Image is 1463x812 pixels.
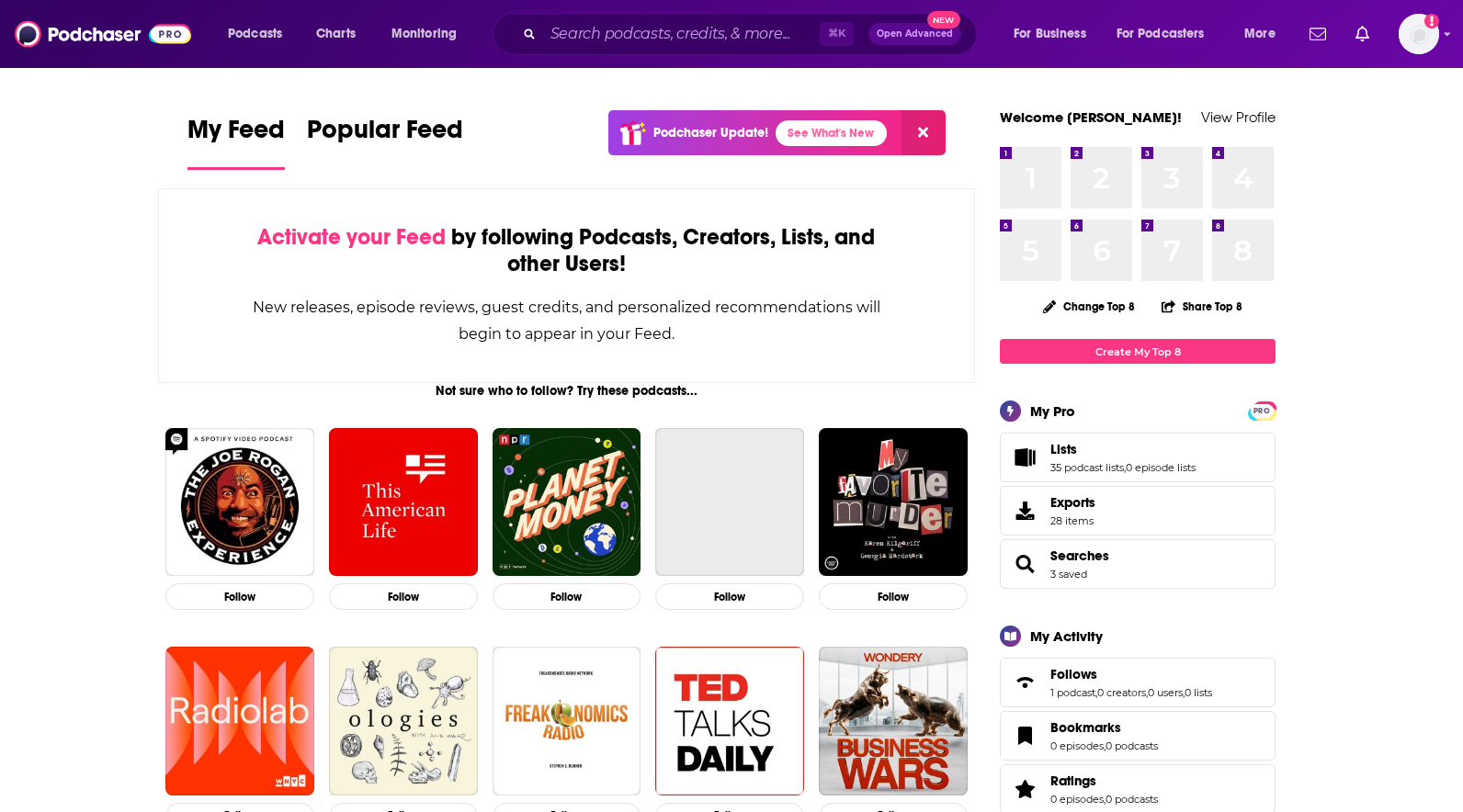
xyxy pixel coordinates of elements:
[820,22,854,46] span: ⌘ K
[1106,793,1158,806] a: 0 podcasts
[165,583,314,610] button: Follow
[158,383,975,399] div: Not sure who to follow? Try these podcasts...
[1399,14,1439,54] button: Show profile menu
[1050,686,1095,699] a: 1 podcast
[1095,686,1097,699] span: ,
[165,647,314,795] img: Radiolab
[329,583,478,610] button: Follow
[927,11,960,28] span: New
[819,583,968,610] button: Follow
[391,21,457,47] span: Monitoring
[819,428,968,577] a: My Favorite Murder with Karen Kilgariff and Georgia Hardstark
[1014,21,1086,47] span: For Business
[304,19,367,49] a: Charts
[1050,494,1095,511] span: Exports
[1348,18,1377,50] a: Show notifications dropdown
[655,428,804,577] a: The Daily
[868,23,961,45] button: Open AdvancedNew
[1105,19,1231,49] button: open menu
[1050,666,1097,682] span: Follows
[1006,551,1043,577] a: Searches
[329,428,478,577] img: This American Life
[1126,461,1196,474] a: 0 episode lists
[1050,793,1104,806] a: 0 episodes
[1006,498,1043,524] span: Exports
[1000,339,1276,364] a: Create My Top 8
[215,19,306,49] button: open menu
[1000,539,1276,589] span: Searches
[1030,627,1103,645] div: My Activity
[251,294,882,347] div: New releases, episode reviews, guest credits, and personalized recommendations will begin to appe...
[15,17,191,51] img: Podchaser - Follow, Share and Rate Podcasts
[1000,486,1276,536] a: Exports
[1399,14,1439,54] img: User Profile
[1006,723,1043,749] a: Bookmarks
[1050,441,1077,457] span: Lists
[1050,719,1121,736] span: Bookmarks
[1124,461,1126,474] span: ,
[187,114,285,170] a: My Feed
[1251,403,1273,417] a: PRO
[1050,441,1196,457] a: Lists
[776,120,887,146] a: See What's New
[493,428,641,577] img: Planet Money
[1104,793,1106,806] span: ,
[307,114,463,170] a: Popular Feed
[1000,108,1182,126] a: Welcome [PERSON_NAME]!
[1185,686,1212,699] a: 0 lists
[1050,739,1104,752] a: 0 episodes
[1032,295,1146,318] button: Change Top 8
[493,647,641,795] img: Freakonomics Radio
[1006,670,1043,695] a: Follows
[653,125,768,141] p: Podchaser Update!
[655,647,804,795] a: TED Talks Daily
[1183,686,1185,699] span: ,
[1050,568,1087,581] a: 3 saved
[877,29,953,39] span: Open Advanced
[251,224,882,277] div: by following Podcasts, Creators, Lists, and other Users!
[1117,21,1205,47] span: For Podcasters
[1050,773,1158,789] a: Ratings
[510,13,994,55] div: Search podcasts, credits, & more...
[1000,711,1276,761] span: Bookmarks
[1251,404,1273,418] span: PRO
[1050,773,1096,789] span: Ratings
[1201,108,1276,126] a: View Profile
[187,114,285,156] span: My Feed
[1146,686,1148,699] span: ,
[1399,14,1439,54] span: Logged in as AtriaBooks
[1000,658,1276,707] span: Follows
[329,647,478,795] img: Ologies with Alie Ward
[493,583,641,610] button: Follow
[257,223,446,251] span: Activate your Feed
[1050,719,1158,736] a: Bookmarks
[379,19,481,49] button: open menu
[165,428,314,577] img: The Joe Rogan Experience
[1231,19,1299,49] button: open menu
[1050,547,1109,564] a: Searches
[1006,445,1043,470] a: Lists
[1001,19,1109,49] button: open menu
[1424,14,1439,28] svg: Add a profile image
[1097,686,1146,699] a: 0 creators
[1161,288,1243,324] button: Share Top 8
[1148,686,1183,699] a: 0 users
[655,583,804,610] button: Follow
[316,21,356,47] span: Charts
[819,647,968,795] img: Business Wars
[1244,21,1276,47] span: More
[228,21,282,47] span: Podcasts
[1050,514,1095,527] span: 28 items
[1050,666,1212,682] a: Follows
[1000,433,1276,482] span: Lists
[307,114,463,156] span: Popular Feed
[1030,402,1075,420] div: My Pro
